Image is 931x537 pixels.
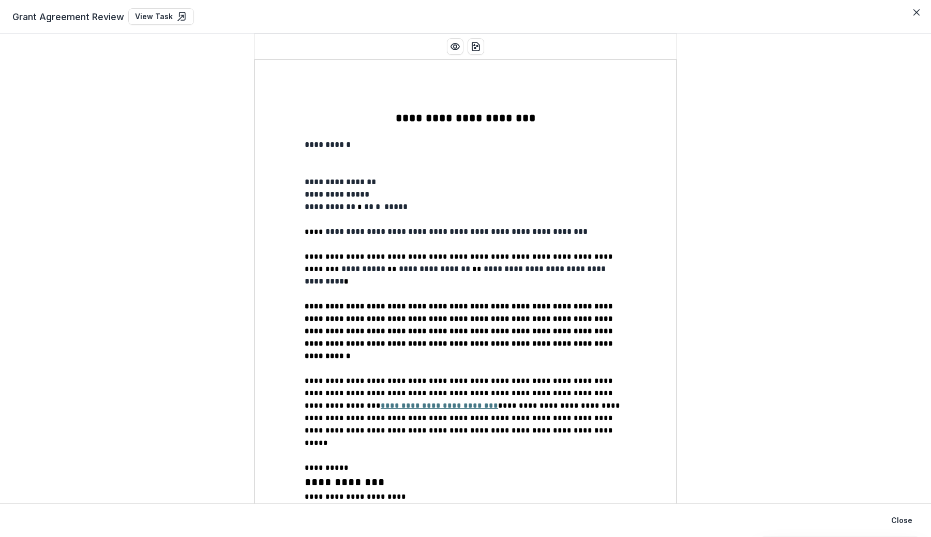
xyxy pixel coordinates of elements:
[908,4,925,21] button: Close
[885,512,919,529] button: Close
[447,38,463,55] button: Preview preview-doc.pdf
[468,38,484,55] button: download-word
[12,10,124,24] span: Grant Agreement Review
[128,8,194,25] a: View Task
